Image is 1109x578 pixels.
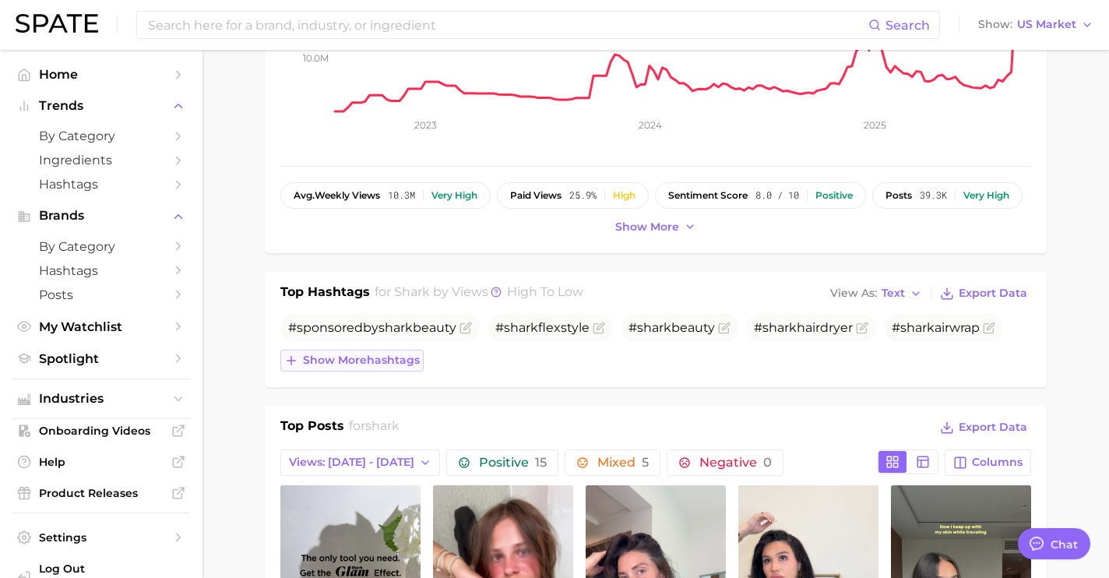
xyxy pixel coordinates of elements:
[12,419,190,442] a: Onboarding Videos
[639,119,662,131] tspan: 2024
[39,319,164,334] span: My Watchlist
[668,190,748,201] span: sentiment score
[12,259,190,283] a: Hashtags
[39,177,164,192] span: Hashtags
[507,284,583,299] span: high to low
[885,190,912,201] span: posts
[12,62,190,86] a: Home
[882,289,905,298] span: Text
[39,153,164,167] span: Ingredients
[510,190,562,201] span: paid views
[495,320,590,335] span: # flexstyle
[699,456,772,469] span: Negative
[885,18,930,33] span: Search
[12,481,190,505] a: Product Releases
[615,220,679,234] span: Show more
[289,456,414,469] span: Views: [DATE] - [DATE]
[12,283,190,307] a: Posts
[12,526,190,549] a: Settings
[763,455,772,470] span: 0
[628,320,715,335] span: # beauty
[830,289,877,298] span: View As
[12,234,190,259] a: by Category
[959,421,1027,434] span: Export Data
[872,182,1023,209] button: posts39.3kVery high
[349,417,400,440] h2: for
[945,449,1031,476] button: Columns
[280,417,344,440] h1: Top Posts
[569,190,597,201] span: 25.9%
[375,283,583,305] h2: for by Views
[593,322,605,334] button: Flag as miscategorized or irrelevant
[280,182,491,209] button: avg.weekly views10.3mVery high
[864,119,886,131] tspan: 2025
[280,283,370,305] h1: Top Hashtags
[856,322,868,334] button: Flag as miscategorized or irrelevant
[39,455,164,469] span: Help
[12,148,190,172] a: Ingredients
[39,99,164,113] span: Trends
[280,449,440,476] button: Views: [DATE] - [DATE]
[1017,20,1076,29] span: US Market
[597,456,649,469] span: Mixed
[12,172,190,196] a: Hashtags
[12,315,190,339] a: My Watchlist
[655,182,866,209] button: sentiment score8.0 / 10Positive
[936,417,1031,439] button: Export Data
[754,320,853,335] span: # hairdryer
[365,418,400,433] span: shark
[12,94,190,118] button: Trends
[920,190,947,201] span: 39.3k
[39,287,164,302] span: Posts
[288,320,456,335] span: #sponsoredby beauty
[39,263,164,278] span: Hashtags
[39,486,164,500] span: Product Releases
[959,287,1027,300] span: Export Data
[39,562,178,576] span: Log Out
[39,392,164,406] span: Industries
[613,190,635,201] div: High
[459,322,472,334] button: Flag as miscategorized or irrelevant
[974,15,1097,35] button: ShowUS Market
[826,284,926,304] button: View AsText
[637,320,671,335] span: shark
[535,455,547,470] span: 15
[146,12,868,38] input: Search here for a brand, industry, or ingredient
[762,320,797,335] span: shark
[431,190,477,201] div: Very high
[983,322,995,334] button: Flag as miscategorized or irrelevant
[303,52,329,64] tspan: 10.0m
[394,284,430,299] span: shark
[39,129,164,143] span: by Category
[303,354,420,367] span: Show more hashtags
[12,347,190,371] a: Spotlight
[972,456,1023,469] span: Columns
[497,182,649,209] button: paid views25.9%High
[39,351,164,366] span: Spotlight
[280,350,424,372] button: Show morehashtags
[294,190,380,201] span: weekly views
[294,189,315,201] abbr: average
[642,455,649,470] span: 5
[388,190,415,201] span: 10.3m
[892,320,980,335] span: # airwrap
[815,190,853,201] div: Positive
[39,424,164,438] span: Onboarding Videos
[39,239,164,254] span: by Category
[611,217,700,238] button: Show more
[414,119,437,131] tspan: 2023
[12,124,190,148] a: by Category
[963,190,1009,201] div: Very high
[39,67,164,82] span: Home
[718,322,731,334] button: Flag as miscategorized or irrelevant
[39,209,164,223] span: Brands
[39,530,164,545] span: Settings
[12,387,190,411] button: Industries
[12,204,190,227] button: Brands
[12,450,190,474] a: Help
[900,320,935,335] span: shark
[978,20,1012,29] span: Show
[479,456,547,469] span: Positive
[936,283,1031,305] button: Export Data
[504,320,538,335] span: shark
